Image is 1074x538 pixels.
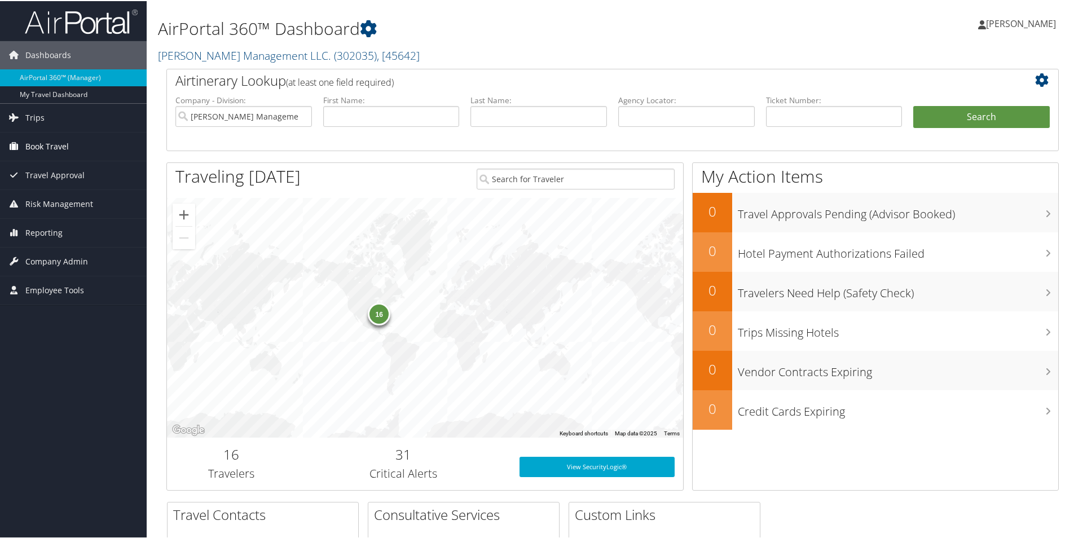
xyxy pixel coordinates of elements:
[986,16,1056,29] span: [PERSON_NAME]
[470,94,607,105] label: Last Name:
[738,318,1058,339] h3: Trips Missing Hotels
[693,192,1058,231] a: 0Travel Approvals Pending (Advisor Booked)
[170,422,207,436] img: Google
[175,465,288,480] h3: Travelers
[693,389,1058,429] a: 0Credit Cards Expiring
[978,6,1067,39] a: [PERSON_NAME]
[738,200,1058,221] h3: Travel Approvals Pending (Advisor Booked)
[693,310,1058,350] a: 0Trips Missing Hotels
[323,94,460,105] label: First Name:
[286,75,394,87] span: (at least one field required)
[374,504,559,523] h2: Consultative Services
[693,398,732,417] h2: 0
[693,319,732,338] h2: 0
[693,240,732,259] h2: 0
[334,47,377,62] span: ( 302035 )
[25,189,93,217] span: Risk Management
[693,164,1058,187] h1: My Action Items
[477,167,675,188] input: Search for Traveler
[305,444,503,463] h2: 31
[615,429,657,435] span: Map data ©2025
[25,40,71,68] span: Dashboards
[693,271,1058,310] a: 0Travelers Need Help (Safety Check)
[25,160,85,188] span: Travel Approval
[158,47,420,62] a: [PERSON_NAME] Management LLC.
[738,358,1058,379] h3: Vendor Contracts Expiring
[25,275,84,303] span: Employee Tools
[25,131,69,160] span: Book Travel
[693,350,1058,389] a: 0Vendor Contracts Expiring
[175,94,312,105] label: Company - Division:
[175,70,975,89] h2: Airtinerary Lookup
[173,202,195,225] button: Zoom in
[158,16,764,39] h1: AirPortal 360™ Dashboard
[560,429,608,436] button: Keyboard shortcuts
[693,280,732,299] h2: 0
[368,302,390,324] div: 16
[693,359,732,378] h2: 0
[25,246,88,275] span: Company Admin
[25,103,45,131] span: Trips
[738,279,1058,300] h3: Travelers Need Help (Safety Check)
[175,164,301,187] h1: Traveling [DATE]
[520,456,675,476] a: View SecurityLogic®
[25,218,63,246] span: Reporting
[377,47,420,62] span: , [ 45642 ]
[305,465,503,480] h3: Critical Alerts
[766,94,903,105] label: Ticket Number:
[175,444,288,463] h2: 16
[693,231,1058,271] a: 0Hotel Payment Authorizations Failed
[575,504,760,523] h2: Custom Links
[618,94,755,105] label: Agency Locator:
[664,429,680,435] a: Terms (opens in new tab)
[913,105,1050,127] button: Search
[738,239,1058,261] h3: Hotel Payment Authorizations Failed
[693,201,732,220] h2: 0
[173,504,358,523] h2: Travel Contacts
[173,226,195,248] button: Zoom out
[738,397,1058,418] h3: Credit Cards Expiring
[25,7,138,34] img: airportal-logo.png
[170,422,207,436] a: Open this area in Google Maps (opens a new window)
